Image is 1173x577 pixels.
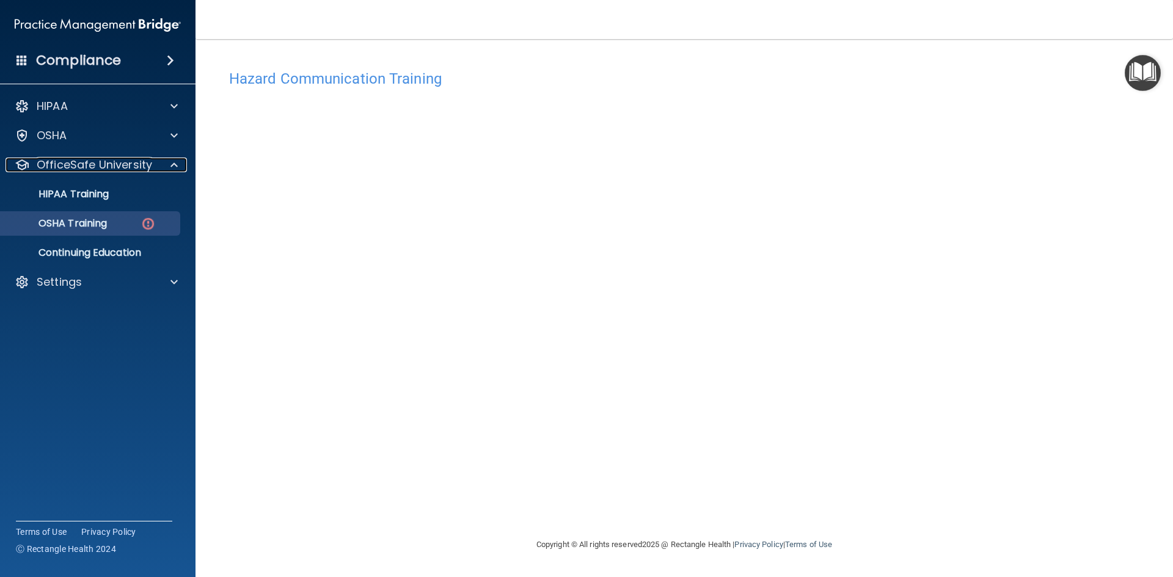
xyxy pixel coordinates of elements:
[141,216,156,231] img: danger-circle.6113f641.png
[81,526,136,538] a: Privacy Policy
[37,158,152,172] p: OfficeSafe University
[37,275,82,289] p: Settings
[8,247,175,259] p: Continuing Education
[229,93,852,496] iframe: HCT
[962,490,1158,539] iframe: Drift Widget Chat Controller
[15,13,181,37] img: PMB logo
[8,217,107,230] p: OSHA Training
[15,158,178,172] a: OfficeSafe University
[15,99,178,114] a: HIPAA
[8,188,109,200] p: HIPAA Training
[37,128,67,143] p: OSHA
[1125,55,1161,91] button: Open Resource Center
[15,275,178,289] a: Settings
[229,71,1139,87] h4: Hazard Communication Training
[36,52,121,69] h4: Compliance
[734,540,783,549] a: Privacy Policy
[785,540,832,549] a: Terms of Use
[461,525,907,564] div: Copyright © All rights reserved 2025 @ Rectangle Health | |
[16,526,67,538] a: Terms of Use
[37,99,68,114] p: HIPAA
[16,543,116,555] span: Ⓒ Rectangle Health 2024
[15,128,178,143] a: OSHA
